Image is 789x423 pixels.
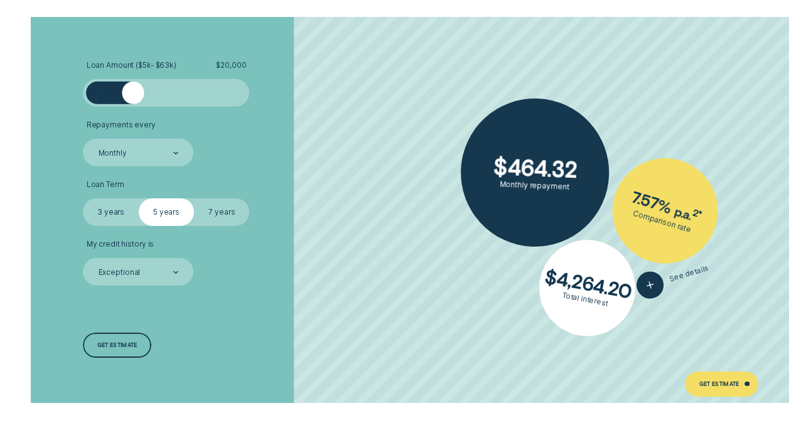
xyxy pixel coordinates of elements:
[216,61,246,70] span: $ 20,000
[83,198,138,226] label: 3 years
[87,61,176,70] span: Loan Amount ( $5k - $63k )
[668,263,709,283] span: See details
[633,254,712,302] button: See details
[99,149,127,158] div: Monthly
[685,372,758,397] a: Get Estimate
[87,120,156,130] span: Repayments every
[83,333,151,358] a: Get estimate
[194,198,249,226] label: 7 years
[87,180,124,190] span: Loan Term
[87,240,154,249] span: My credit history is
[139,198,194,226] label: 5 years
[99,268,141,277] div: Exceptional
